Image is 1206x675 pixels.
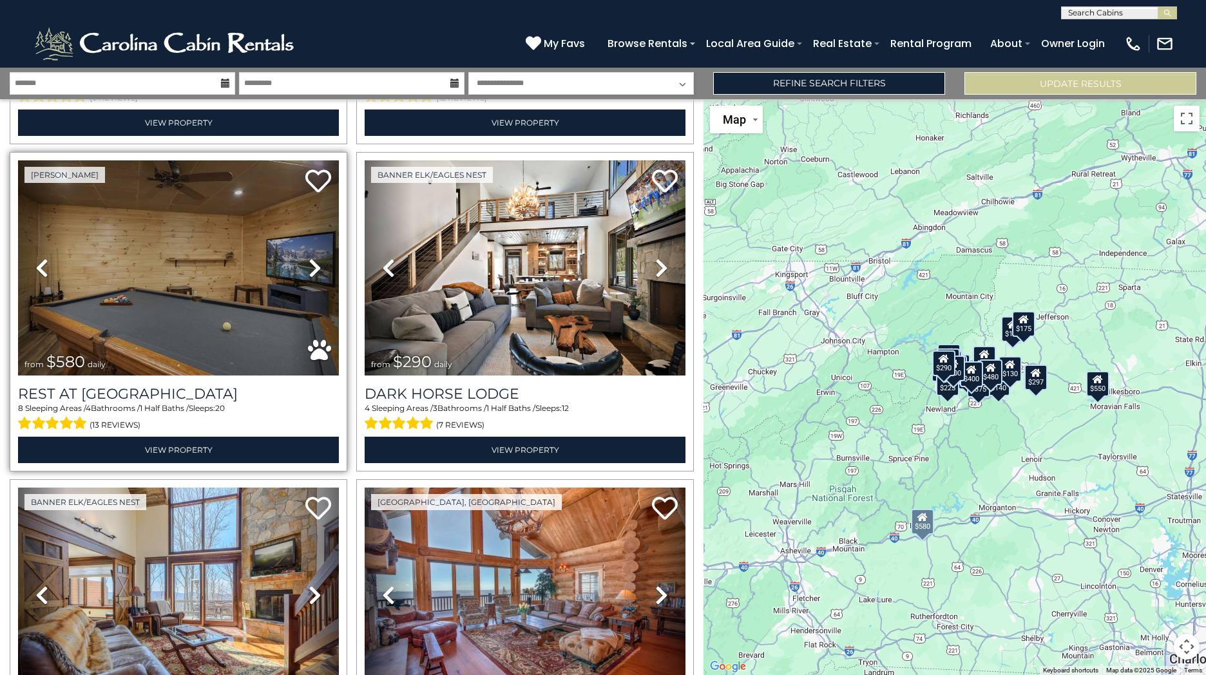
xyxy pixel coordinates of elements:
div: Sleeping Areas / Bathrooms / Sleeps: [365,403,685,433]
a: Rest at [GEOGRAPHIC_DATA] [18,385,339,403]
a: View Property [18,109,339,136]
img: Google [707,658,749,675]
a: Browse Rentals [601,32,694,55]
a: [PERSON_NAME] [24,167,105,183]
a: Terms [1184,667,1202,674]
a: My Favs [526,35,588,52]
a: Banner Elk/Eagles Nest [371,167,493,183]
a: Add to favorites [305,495,331,523]
span: (7 reviews) [436,417,484,433]
a: Owner Login [1035,32,1111,55]
a: Add to favorites [652,168,678,196]
h3: Rest at Mountain Crest [18,385,339,403]
a: Dark Horse Lodge [365,385,685,403]
span: from [24,359,44,369]
div: $425 [937,348,960,374]
a: Refine Search Filters [713,72,945,95]
img: mail-regular-white.png [1156,35,1174,53]
a: Local Area Guide [700,32,801,55]
img: thumbnail_164375639.jpeg [365,160,685,376]
span: My Favs [544,35,585,52]
span: 1 Half Baths / [486,403,535,413]
a: Real Estate [807,32,878,55]
span: Map [723,113,746,126]
a: View Property [18,437,339,463]
div: $297 [1024,365,1048,390]
span: daily [88,359,106,369]
a: View Property [365,437,685,463]
div: $349 [973,346,996,372]
a: Add to favorites [652,495,678,523]
img: phone-regular-white.png [1124,35,1142,53]
div: $175 [1012,311,1035,337]
span: 20 [215,403,225,413]
img: thumbnail_164747677.jpeg [18,160,339,376]
button: Change map style [710,106,763,133]
button: Toggle fullscreen view [1174,106,1200,131]
div: $175 [1001,316,1024,342]
a: Banner Elk/Eagles Nest [24,494,146,510]
div: $130 [999,356,1022,382]
span: 8 [18,403,23,413]
span: (13 reviews) [90,417,140,433]
div: $400 [960,361,983,387]
div: $550 [1086,371,1109,397]
span: 3 [433,403,437,413]
a: Open this area in Google Maps (opens a new window) [707,658,749,675]
span: 12 [562,403,569,413]
span: daily [434,359,452,369]
div: $290 [932,350,955,376]
span: from [371,359,390,369]
a: Rental Program [884,32,978,55]
span: 4 [86,403,91,413]
span: 1 Half Baths / [140,403,189,413]
div: $225 [936,370,959,396]
div: $580 [911,509,934,535]
span: Map data ©2025 Google [1106,667,1176,674]
span: 4 [365,403,370,413]
button: Keyboard shortcuts [1043,666,1098,675]
button: Update Results [964,72,1196,95]
img: White-1-2.png [32,24,300,63]
div: $480 [979,359,1002,385]
a: Add to favorites [305,168,331,196]
a: About [984,32,1029,55]
a: View Property [365,109,685,136]
a: [GEOGRAPHIC_DATA], [GEOGRAPHIC_DATA] [371,494,562,510]
span: $290 [393,352,432,371]
span: $580 [46,352,85,371]
div: $125 [937,344,961,370]
div: Sleeping Areas / Bathrooms / Sleeps: [18,403,339,433]
button: Map camera controls [1174,634,1200,660]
